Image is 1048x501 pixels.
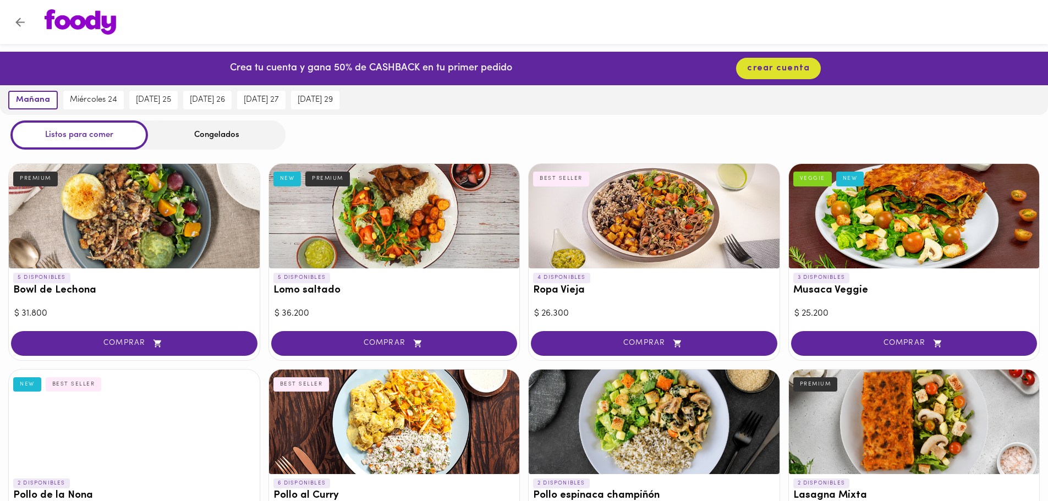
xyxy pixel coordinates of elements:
[793,285,1035,296] h3: Musaca Veggie
[794,307,1034,320] div: $ 25.200
[298,95,333,105] span: [DATE] 29
[793,377,838,392] div: PREMIUM
[291,91,339,109] button: [DATE] 29
[836,172,864,186] div: NEW
[70,95,117,105] span: miércoles 24
[273,172,301,186] div: NEW
[8,91,58,109] button: mañana
[230,62,512,76] p: Crea tu cuenta y gana 50% de CASHBACK en tu primer pedido
[273,273,331,283] p: 5 DISPONIBLES
[273,377,330,392] div: BEST SELLER
[13,377,41,392] div: NEW
[793,172,832,186] div: VEGGIE
[736,58,821,79] button: crear cuenta
[9,370,260,474] div: Pollo de la Nona
[148,120,286,150] div: Congelados
[63,91,124,109] button: miércoles 24
[789,164,1040,268] div: Musaca Veggie
[789,370,1040,474] div: Lasagna Mixta
[533,172,589,186] div: BEST SELLER
[136,95,171,105] span: [DATE] 25
[13,285,255,296] h3: Bowl de Lechona
[285,339,504,348] span: COMPRAR
[793,478,850,488] p: 2 DISPONIBLES
[190,95,225,105] span: [DATE] 26
[9,164,260,268] div: Bowl de Lechona
[13,478,70,488] p: 2 DISPONIBLES
[534,307,774,320] div: $ 26.300
[275,307,514,320] div: $ 36.200
[545,339,764,348] span: COMPRAR
[7,9,34,36] button: Volver
[747,63,810,74] span: crear cuenta
[805,339,1024,348] span: COMPRAR
[529,370,780,474] div: Pollo espinaca champiñón
[16,95,50,105] span: mañana
[271,331,518,356] button: COMPRAR
[46,377,102,392] div: BEST SELLER
[10,120,148,150] div: Listos para comer
[13,172,58,186] div: PREMIUM
[129,91,178,109] button: [DATE] 25
[11,331,257,356] button: COMPRAR
[237,91,286,109] button: [DATE] 27
[273,285,515,296] h3: Lomo saltado
[533,478,590,488] p: 2 DISPONIBLES
[45,9,116,35] img: logo.png
[531,331,777,356] button: COMPRAR
[13,273,70,283] p: 5 DISPONIBLES
[533,273,590,283] p: 4 DISPONIBLES
[269,370,520,474] div: Pollo al Curry
[793,273,850,283] p: 3 DISPONIBLES
[984,437,1037,490] iframe: Messagebird Livechat Widget
[305,172,350,186] div: PREMIUM
[269,164,520,268] div: Lomo saltado
[533,285,775,296] h3: Ropa Vieja
[183,91,232,109] button: [DATE] 26
[273,478,331,488] p: 6 DISPONIBLES
[14,307,254,320] div: $ 31.800
[791,331,1038,356] button: COMPRAR
[244,95,279,105] span: [DATE] 27
[25,339,244,348] span: COMPRAR
[529,164,780,268] div: Ropa Vieja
